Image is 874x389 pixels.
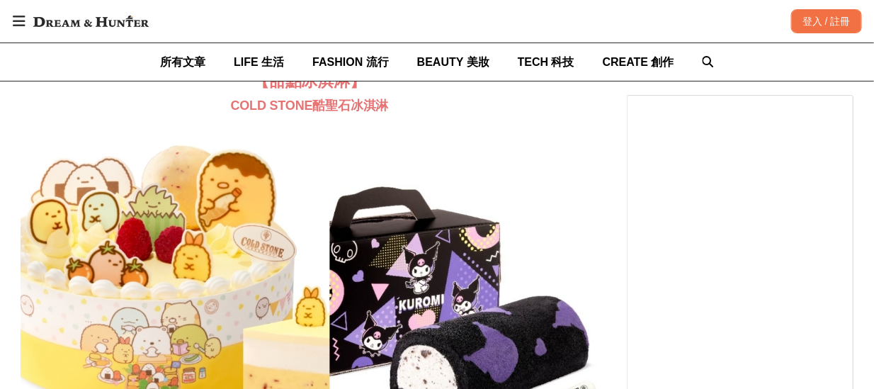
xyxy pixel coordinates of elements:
a: BEAUTY 美妝 [417,43,489,81]
span: 所有文章 [160,56,205,68]
span: LIFE 生活 [234,56,284,68]
a: LIFE 生活 [234,43,284,81]
div: 登入 / 註冊 [791,9,862,33]
img: Dream & Hunter [26,9,156,34]
span: COLD STONE酷聖石冰淇淋 [231,98,389,113]
span: CREATE 創作 [603,56,674,68]
span: FASHION 流行 [312,56,389,68]
a: CREATE 創作 [603,43,674,81]
span: TECH 科技 [518,56,574,68]
a: TECH 科技 [518,43,574,81]
a: FASHION 流行 [312,43,389,81]
span: BEAUTY 美妝 [417,56,489,68]
a: 所有文章 [160,43,205,81]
